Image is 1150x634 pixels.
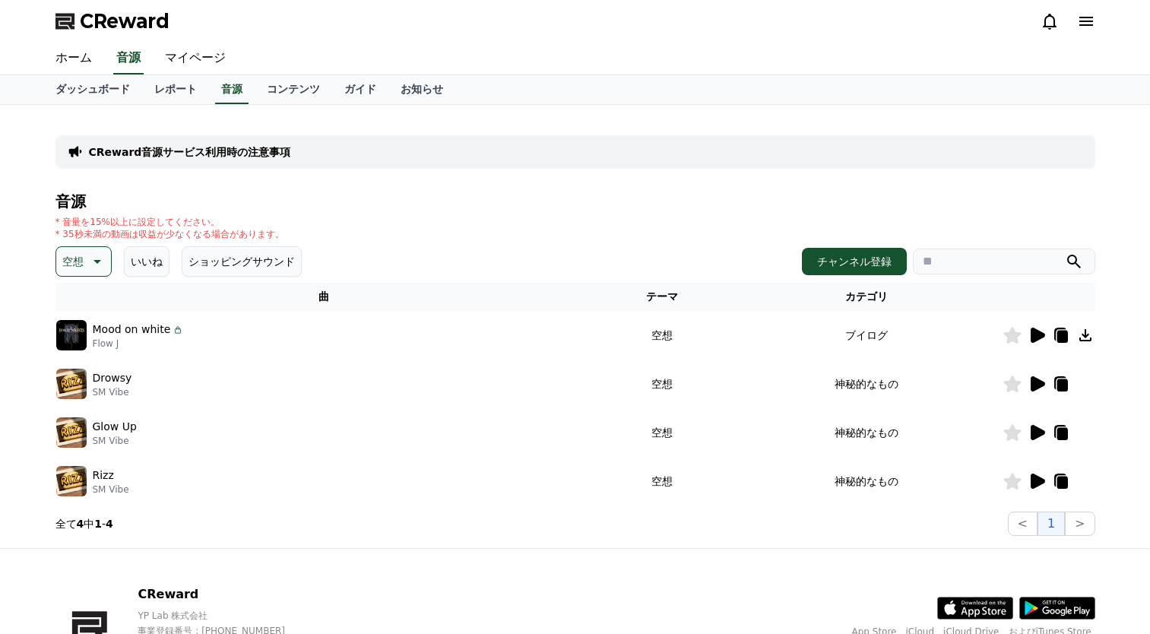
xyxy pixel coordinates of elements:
strong: 1 [94,518,102,530]
h4: 音源 [55,193,1095,210]
p: Glow Up [93,419,137,435]
button: 空想 [55,246,112,277]
a: CReward音源サービス利用時の注意事項 [89,144,291,160]
a: ガイド [332,75,388,104]
a: 音源 [113,43,144,74]
strong: 4 [106,518,113,530]
img: music [56,320,87,350]
img: music [56,466,87,496]
td: 空想 [593,408,731,457]
td: 神秘的なもの [731,408,1002,457]
p: SM Vibe [93,435,137,447]
p: Mood on white [93,322,171,338]
a: コンテンツ [255,75,332,104]
p: SM Vibe [93,483,129,496]
p: Flow J [93,338,185,350]
th: テーマ [593,283,731,311]
p: * 音量を15%以上に設定してください。 [55,216,284,228]
p: Rizz [93,468,114,483]
button: 1 [1038,512,1065,536]
th: カテゴリ [731,283,1002,311]
a: 音源 [215,75,249,104]
td: 空想 [593,311,731,360]
button: ショッピングサウンド [182,246,302,277]
img: music [56,369,87,399]
a: ホーム [43,43,104,74]
p: * 35秒未満の動画は収益が少なくなる場合があります。 [55,228,284,240]
p: 全て 中 - [55,516,113,531]
p: SM Vibe [93,386,132,398]
a: マイページ [153,43,238,74]
p: CReward [138,585,357,604]
td: 空想 [593,360,731,408]
p: YP Lab 株式会社 [138,610,357,622]
strong: 4 [77,518,84,530]
a: CReward [55,9,169,33]
a: ダッシュボード [43,75,142,104]
p: Drowsy [93,370,132,386]
a: お知らせ [388,75,455,104]
td: 神秘的なもの [731,360,1002,408]
button: チャンネル登録 [802,248,907,275]
td: 神秘的なもの [731,457,1002,506]
button: < [1008,512,1038,536]
a: レポート [142,75,209,104]
button: いいね [124,246,169,277]
p: 空想 [62,251,84,272]
span: CReward [80,9,169,33]
img: music [56,417,87,448]
td: 空想 [593,457,731,506]
td: ブイログ [731,311,1002,360]
th: 曲 [55,283,593,311]
button: > [1065,512,1095,536]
